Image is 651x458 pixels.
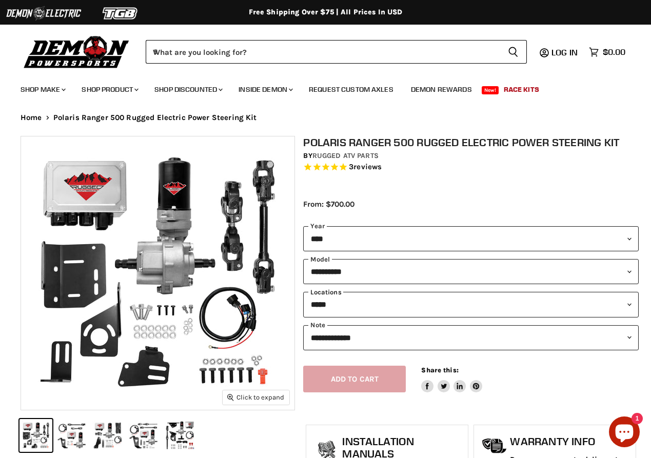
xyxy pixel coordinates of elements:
[82,4,159,23] img: TGB Logo 2
[19,419,52,452] button: IMAGE thumbnail
[551,47,578,57] span: Log in
[303,150,639,162] div: by
[164,419,196,452] button: IMAGE thumbnail
[603,47,625,57] span: $0.00
[223,390,289,404] button: Click to expand
[547,48,584,57] a: Log in
[482,438,507,454] img: warranty-icon.png
[231,79,299,100] a: Inside Demon
[303,136,639,149] h1: Polaris Ranger 500 Rugged Electric Power Steering Kit
[146,40,500,64] input: When autocomplete results are available use up and down arrows to review and enter to select
[303,162,639,173] span: Rated 4.7 out of 5 stars 3 reviews
[510,435,630,448] h1: Warranty Info
[496,79,547,100] a: Race Kits
[606,416,643,450] inbox-online-store-chat: Shopify online store chat
[53,113,257,122] span: Polaris Ranger 500 Rugged Electric Power Steering Kit
[353,162,382,171] span: reviews
[500,40,527,64] button: Search
[303,200,354,209] span: From: $700.00
[13,75,623,100] ul: Main menu
[303,325,639,350] select: keys
[312,151,379,160] a: Rugged ATV Parts
[301,79,401,100] a: Request Custom Axles
[147,79,229,100] a: Shop Discounted
[74,79,145,100] a: Shop Product
[13,79,72,100] a: Shop Make
[421,366,458,374] span: Share this:
[21,113,42,122] a: Home
[91,419,124,452] button: IMAGE thumbnail
[146,40,527,64] form: Product
[21,136,294,410] img: IMAGE
[303,259,639,284] select: modal-name
[127,419,160,452] button: IMAGE thumbnail
[227,393,284,401] span: Click to expand
[403,79,480,100] a: Demon Rewards
[21,33,133,70] img: Demon Powersports
[421,366,482,393] aside: Share this:
[303,292,639,317] select: keys
[349,162,382,171] span: 3 reviews
[584,45,630,59] a: $0.00
[303,226,639,251] select: year
[482,86,499,94] span: New!
[55,419,88,452] button: IMAGE thumbnail
[5,4,82,23] img: Demon Electric Logo 2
